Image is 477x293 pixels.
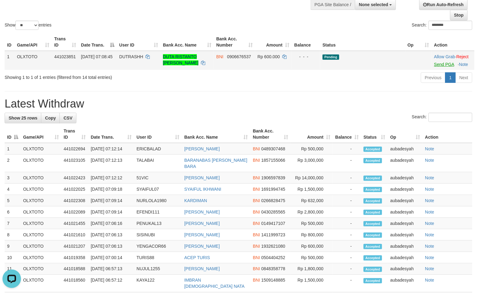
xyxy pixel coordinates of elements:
a: Note [425,278,434,283]
span: Copy 0149417107 to clipboard [261,221,285,226]
span: BNI [253,244,260,249]
th: Amount: activate to sort column ascending [255,33,292,51]
span: Copy 0848358778 to clipboard [261,267,285,271]
td: aubadesyah [388,229,423,241]
span: BNI [253,146,260,151]
td: aubadesyah [388,155,423,172]
span: Accepted [364,210,382,215]
td: Rp 600,000 [291,241,333,252]
a: Note [425,198,434,203]
td: OLXTOTO [21,263,61,275]
td: 441019358 [61,252,88,263]
input: Search: [429,113,472,122]
td: 1 [5,51,14,70]
td: KAYA122 [134,275,182,292]
a: Note [425,244,434,249]
a: Note [425,187,434,192]
td: TURIS88 [134,252,182,263]
span: Accepted [364,221,382,226]
td: [DATE] 07:09:14 [88,195,134,206]
span: Accepted [364,278,382,283]
a: [PERSON_NAME] [184,232,220,237]
td: [DATE] 07:12:13 [88,155,134,172]
td: Rp 500,000 [291,143,333,155]
input: Search: [429,21,472,30]
th: Balance: activate to sort column ascending [333,125,361,143]
td: 441023105 [61,155,88,172]
td: [DATE] 07:12:12 [88,172,134,184]
th: Action [432,33,475,51]
td: [DATE] 07:06:13 [88,241,134,252]
td: 3 [5,172,21,184]
td: 5 [5,195,21,206]
span: Copy 1857155066 to clipboard [261,158,285,163]
a: Previous [421,72,446,83]
td: aubadesyah [388,218,423,229]
td: OLXTOTO [21,195,61,206]
span: Accepted [364,147,382,152]
a: [PERSON_NAME] [184,267,220,271]
td: aubadesyah [388,172,423,184]
span: Copy 0266828475 to clipboard [261,198,285,203]
td: 1 [5,143,21,155]
th: Status [320,33,405,51]
span: Show 25 rows [9,116,37,120]
span: BNI [253,187,260,192]
a: Stop [450,10,468,20]
td: NUJUL1255 [134,263,182,275]
label: Search: [412,21,472,30]
td: Rp 500,000 [291,218,333,229]
th: ID: activate to sort column descending [5,125,21,143]
a: [PERSON_NAME] [184,210,220,214]
td: [DATE] 07:09:18 [88,184,134,195]
span: None selected [359,2,388,7]
td: ERICBALAD [134,143,182,155]
span: Accepted [364,176,382,181]
a: Copy [41,113,60,123]
label: Show entries [5,21,51,30]
span: DUTRASHH [119,54,143,59]
td: [DATE] 07:00:14 [88,252,134,263]
th: Amount: activate to sort column ascending [291,125,333,143]
td: TALABAI [134,155,182,172]
td: 441021610 [61,229,88,241]
span: Pending [323,55,339,60]
td: 441022423 [61,172,88,184]
span: Accepted [364,198,382,204]
a: ACEP TURIS [184,255,210,260]
td: 4 [5,184,21,195]
span: Copy 1932621080 to clipboard [261,244,285,249]
td: 2 [5,155,21,172]
a: [PERSON_NAME] [184,175,220,180]
td: - [333,218,361,229]
span: Copy 1411999723 to clipboard [261,232,285,237]
span: 441023851 [54,54,76,59]
span: Accepted [364,267,382,272]
a: Note [425,267,434,271]
a: Note [425,158,434,163]
a: Note [425,175,434,180]
td: aubadesyah [388,143,423,155]
span: Accepted [364,158,382,163]
a: 1 [445,72,456,83]
th: Bank Acc. Name: activate to sort column ascending [182,125,251,143]
th: Balance [292,33,320,51]
a: Show 25 rows [5,113,41,123]
td: OLXTOTO [21,229,61,241]
td: Rp 1,500,000 [291,184,333,195]
td: NURLOLA1980 [134,195,182,206]
a: [PERSON_NAME] [184,244,220,249]
a: Note [425,146,434,151]
td: 11 [5,263,21,275]
td: aubadesyah [388,184,423,195]
span: Copy 0504404252 to clipboard [261,255,285,260]
td: - [333,184,361,195]
th: User ID: activate to sort column ascending [134,125,182,143]
a: Next [455,72,472,83]
select: Showentries [15,21,39,30]
span: Copy 1509148885 to clipboard [261,278,285,283]
span: Copy 0430285565 to clipboard [261,210,285,214]
td: 441021207 [61,241,88,252]
td: aubadesyah [388,241,423,252]
a: [PERSON_NAME] [184,146,220,151]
